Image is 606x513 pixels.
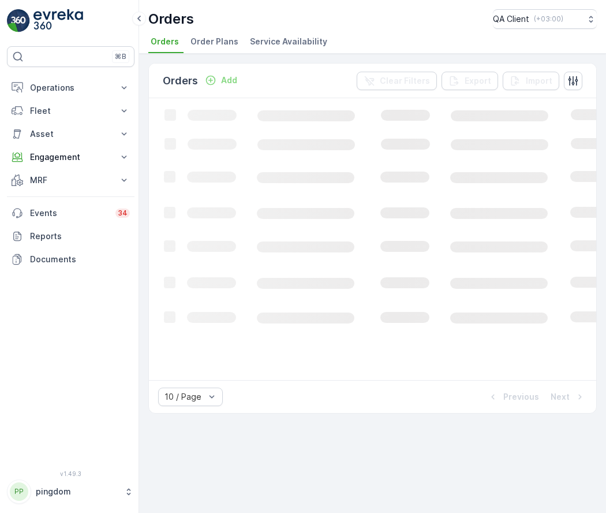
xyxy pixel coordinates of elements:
p: MRF [30,174,111,186]
p: Add [221,75,237,86]
p: Engagement [30,151,111,163]
a: Documents [7,248,134,271]
p: Operations [30,82,111,94]
p: ( +03:00 ) [534,14,563,24]
button: QA Client(+03:00) [493,9,597,29]
div: PP [10,482,28,501]
button: Next [549,390,587,404]
p: Export [465,75,491,87]
img: logo [7,9,30,32]
button: Operations [7,76,134,99]
p: 34 [118,209,128,218]
button: PPpingdom [7,479,134,504]
p: Reports [30,231,130,242]
img: logo_light-DOdMpM7g.png [33,9,83,32]
p: Orders [163,73,198,89]
button: Add [200,73,242,87]
p: Fleet [30,105,111,117]
button: MRF [7,169,134,192]
p: pingdom [36,486,118,497]
button: Previous [486,390,540,404]
p: Next [551,391,570,403]
span: Order Plans [190,36,238,47]
p: Import [526,75,552,87]
span: v 1.49.3 [7,470,134,477]
button: Import [503,72,559,90]
button: Clear Filters [357,72,437,90]
p: Previous [503,391,539,403]
p: Asset [30,128,111,140]
button: Asset [7,122,134,146]
button: Engagement [7,146,134,169]
p: ⌘B [115,52,126,61]
span: Service Availability [250,36,327,47]
p: Documents [30,254,130,265]
button: Export [442,72,498,90]
p: Orders [148,10,194,28]
button: Fleet [7,99,134,122]
a: Reports [7,225,134,248]
p: Events [30,207,109,219]
span: Orders [151,36,179,47]
a: Events34 [7,202,134,225]
p: Clear Filters [380,75,430,87]
p: QA Client [493,13,529,25]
